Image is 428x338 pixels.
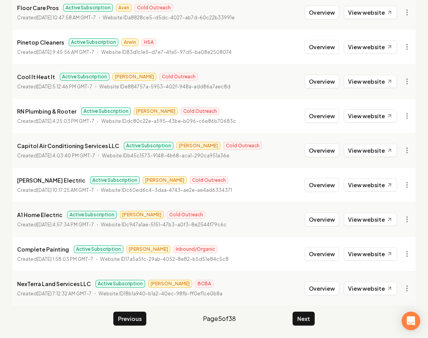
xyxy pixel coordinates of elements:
time: [DATE] 4:03:40 PM GMT-7 [37,153,95,159]
span: [PERSON_NAME] [177,142,220,150]
a: View website [344,109,397,122]
span: Arwin [121,38,139,46]
span: Cold Outreach [190,176,228,184]
p: Capitol Air Conditioning Services LLC [17,141,119,150]
p: Website ID c60ed6c4-3daa-4743-ae2e-ae4ad6334371 [101,186,232,194]
a: View website [344,178,397,191]
p: Website ID c947a1ae-5151-47b3-a0f3-8e2544f79c6c [101,221,227,229]
span: Inbound/Organic [173,245,217,253]
span: Active Subscription [69,38,118,46]
p: Pinetop Cleaners [17,38,64,47]
p: Floor Care Pros [17,3,59,12]
p: RN Plumbing & Rooter [17,107,76,116]
button: Previous [113,312,146,326]
button: Overview [305,40,339,54]
span: Active Subscription [74,245,123,253]
span: [PERSON_NAME] [126,245,170,253]
time: [DATE] 4:25:03 PM GMT-7 [37,118,94,124]
span: Cold Outreach [181,107,219,115]
p: Website ID b45c1573-9148-4b68-aca1-290ca951a36e [102,152,229,160]
span: [PERSON_NAME] [148,280,192,288]
p: Complete Painting [17,245,69,254]
span: Cold Outreach [135,4,173,12]
span: Avan [116,4,132,12]
p: Website ID dc80c22e-a595-43be-b096-c6e86b70683c [101,117,236,125]
p: Created [17,255,93,263]
button: Overview [305,5,339,19]
p: Created [17,117,94,125]
p: Cool It Heat It [17,72,55,81]
a: View website [344,40,397,53]
p: NexTerra Land Services LLC [17,279,91,288]
time: [DATE] 9:45:56 AM GMT-7 [37,49,94,55]
a: View website [344,247,397,260]
span: Active Subscription [60,73,109,81]
span: HSA [142,38,156,46]
p: Created [17,14,96,22]
button: Overview [305,178,339,192]
button: Overview [305,143,339,157]
time: [DATE] 5:12:46 PM GMT-7 [37,84,92,90]
time: [DATE] 10:47:58 AM GMT-7 [37,15,96,21]
div: Open Intercom Messenger [402,312,420,330]
p: Website ID e884757a-5953-402f-948a-add86a7aec8d [99,83,230,91]
p: A1 Home Electric [17,210,62,219]
span: [PERSON_NAME] [113,73,156,81]
button: Overview [305,74,339,88]
span: Cold Outreach [224,142,262,150]
p: Website ID 17a5a5fc-29ab-4052-8e82-b5d51e84c5c8 [100,255,229,263]
time: [DATE] 1:58:03 PM GMT-7 [37,256,93,262]
p: Created [17,186,94,194]
p: Website ID 18b1a940-b1a2-40ec-98fb-ff0ef1ce0b8a [99,290,222,298]
button: Overview [305,212,339,226]
span: Active Subscription [67,211,117,219]
p: Website ID 83d1c1e5-d7e7-4fa5-97d5-ba08e2508074 [101,48,232,56]
span: Active Subscription [81,107,131,115]
span: Active Subscription [95,280,145,288]
p: Created [17,48,94,56]
span: Cold Outreach [159,73,198,81]
p: Created [17,290,92,298]
span: Active Subscription [90,176,140,184]
a: View website [344,213,397,226]
p: Website ID a8828ce5-d5dc-4027-ab7d-60c22b33991e [103,14,235,22]
button: Overview [305,247,339,261]
time: [DATE] 7:12:32 AM GMT-7 [37,291,92,297]
span: Active Subscription [63,4,113,12]
span: [PERSON_NAME] [134,107,178,115]
span: [PERSON_NAME] [120,211,164,219]
span: [PERSON_NAME] [143,176,187,184]
time: [DATE] 10:17:25 AM GMT-7 [37,187,94,193]
button: Next [293,312,315,326]
span: Active Subscription [124,142,173,150]
span: BCBA [195,280,213,288]
button: Overview [305,109,339,123]
a: View website [344,282,397,295]
p: [PERSON_NAME] Electric [17,176,85,185]
p: Created [17,83,92,91]
time: [DATE] 4:57:34 PM GMT-7 [37,222,94,228]
a: View website [344,6,397,19]
span: Page 5 of 38 [203,314,236,323]
a: View website [344,75,397,88]
p: Created [17,152,95,160]
button: Overview [305,281,339,295]
p: Created [17,221,94,229]
span: Cold Outreach [167,211,205,219]
a: View website [344,144,397,157]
